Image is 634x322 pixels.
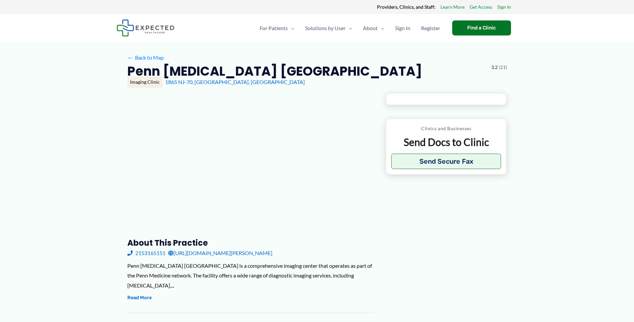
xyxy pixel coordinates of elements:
p: Send Docs to Clinic [391,136,501,149]
p: Clinics and Businesses [391,124,501,133]
a: Sign In [497,3,511,11]
span: Register [421,16,440,40]
a: 1865 NJ-70, [GEOGRAPHIC_DATA], [GEOGRAPHIC_DATA] [165,79,305,85]
a: Solutions by UserMenu Toggle [300,16,358,40]
h3: About this practice [127,238,375,248]
div: Imaging Clinic [127,76,162,88]
a: ←Back to Map [127,53,164,63]
h2: Penn [MEDICAL_DATA] [GEOGRAPHIC_DATA] [127,63,422,79]
nav: Primary Site Navigation [254,16,446,40]
a: AboutMenu Toggle [358,16,390,40]
a: For PatientsMenu Toggle [254,16,300,40]
button: Read More [127,294,152,302]
span: Menu Toggle [288,16,294,40]
img: Expected Healthcare Logo - side, dark font, small [117,19,174,36]
a: 2153165151 [127,248,165,258]
a: Sign In [390,16,416,40]
a: Learn More [440,3,465,11]
a: Register [416,16,446,40]
a: [URL][DOMAIN_NAME][PERSON_NAME] [168,248,272,258]
span: Sign In [395,16,410,40]
div: Penn [MEDICAL_DATA] [GEOGRAPHIC_DATA] is a comprehensive imaging center that operates as part of ... [127,261,375,291]
span: Menu Toggle [346,16,352,40]
a: Find a Clinic [452,20,511,35]
a: Get Access [470,3,492,11]
span: Menu Toggle [378,16,384,40]
span: Solutions by User [305,16,346,40]
strong: Providers, Clinics, and Staff: [377,4,435,10]
span: About [363,16,378,40]
span: ← [127,54,134,61]
span: For Patients [260,16,288,40]
span: (21) [499,63,507,72]
span: 3.2 [491,63,498,72]
button: Send Secure Fax [391,154,501,169]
